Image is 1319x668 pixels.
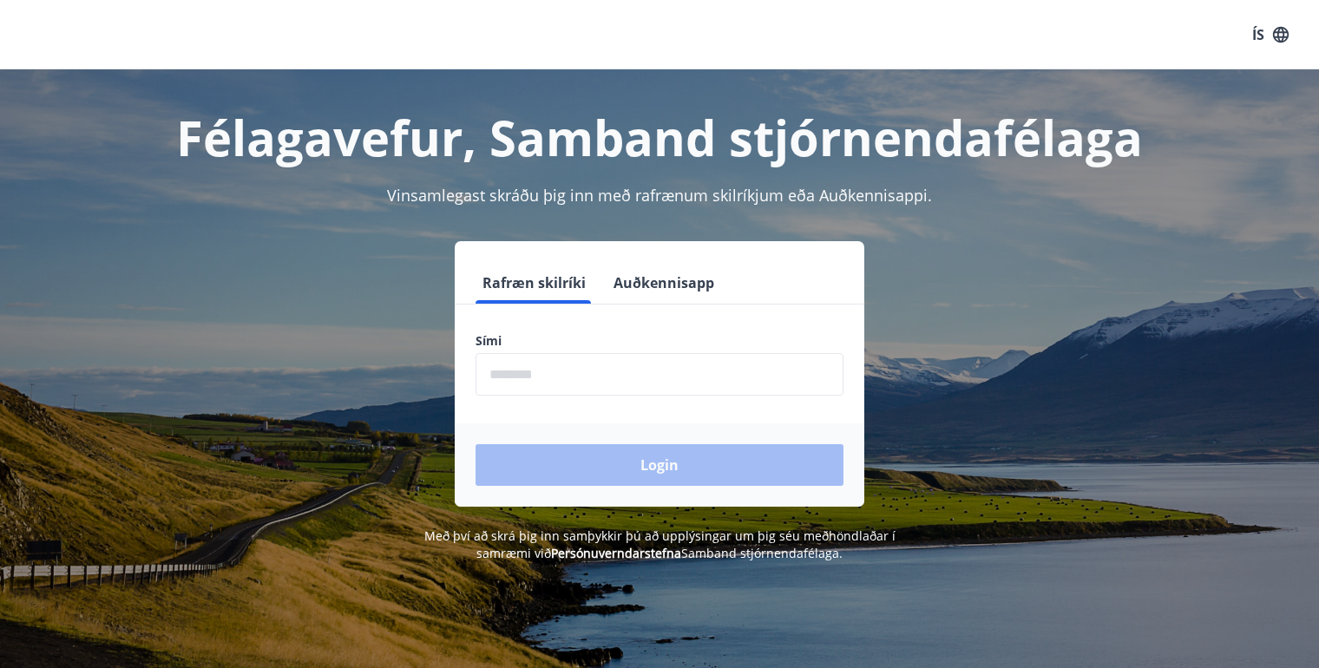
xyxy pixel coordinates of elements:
[476,332,843,350] label: Sími
[56,104,1263,170] h1: Félagavefur, Samband stjórnendafélaga
[551,545,681,561] a: Persónuverndarstefna
[476,262,593,304] button: Rafræn skilríki
[424,527,896,561] span: Með því að skrá þig inn samþykkir þú að upplýsingar um þig séu meðhöndlaðar í samræmi við Samband...
[607,262,721,304] button: Auðkennisapp
[387,185,932,206] span: Vinsamlegast skráðu þig inn með rafrænum skilríkjum eða Auðkennisappi.
[1243,19,1298,50] button: ÍS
